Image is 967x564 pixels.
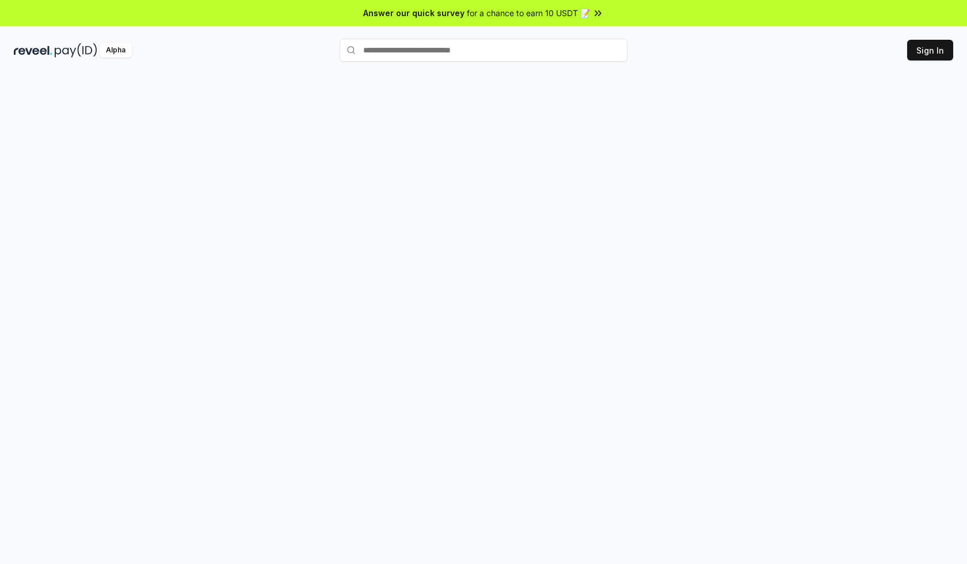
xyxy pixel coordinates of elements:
[14,43,52,58] img: reveel_dark
[467,7,590,19] span: for a chance to earn 10 USDT 📝
[907,40,953,60] button: Sign In
[100,43,132,58] div: Alpha
[55,43,97,58] img: pay_id
[363,7,465,19] span: Answer our quick survey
